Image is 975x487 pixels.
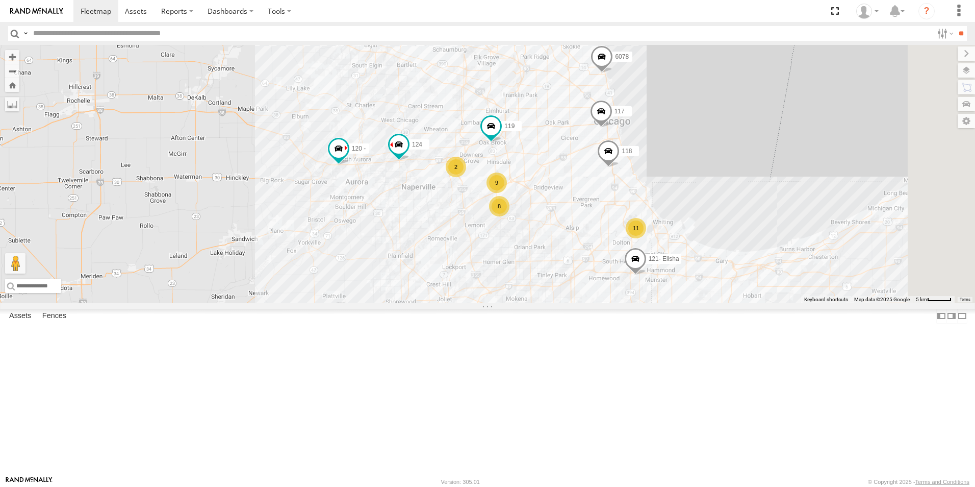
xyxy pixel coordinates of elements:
[915,479,969,485] a: Terms and Conditions
[489,196,509,216] div: 8
[622,148,632,155] span: 118
[5,50,19,64] button: Zoom in
[626,218,646,238] div: 11
[854,297,910,302] span: Map data ©2025 Google
[649,255,679,262] span: 121- Elisha
[412,141,422,148] span: 124
[10,8,63,15] img: rand-logo.svg
[5,97,19,111] label: Measure
[504,123,515,130] span: 119
[804,296,848,303] button: Keyboard shortcuts
[446,157,466,177] div: 2
[946,309,957,324] label: Dock Summary Table to the Right
[4,309,36,323] label: Assets
[958,114,975,128] label: Map Settings
[615,53,629,60] span: 6078
[5,64,19,78] button: Zoom out
[933,26,955,41] label: Search Filter Options
[37,309,71,323] label: Fences
[936,309,946,324] label: Dock Summary Table to the Left
[6,477,53,487] a: Visit our Website
[918,3,935,19] i: ?
[614,108,625,115] span: 117
[957,309,967,324] label: Hide Summary Table
[916,297,927,302] span: 5 km
[5,253,25,274] button: Drag Pegman onto the map to open Street View
[441,479,480,485] div: Version: 305.01
[5,78,19,92] button: Zoom Home
[960,298,970,302] a: Terms
[486,173,507,193] div: 9
[868,479,969,485] div: © Copyright 2025 -
[853,4,882,19] div: Ed Pruneda
[21,26,30,41] label: Search Query
[913,296,955,303] button: Map Scale: 5 km per 44 pixels
[352,145,366,152] span: 120 -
